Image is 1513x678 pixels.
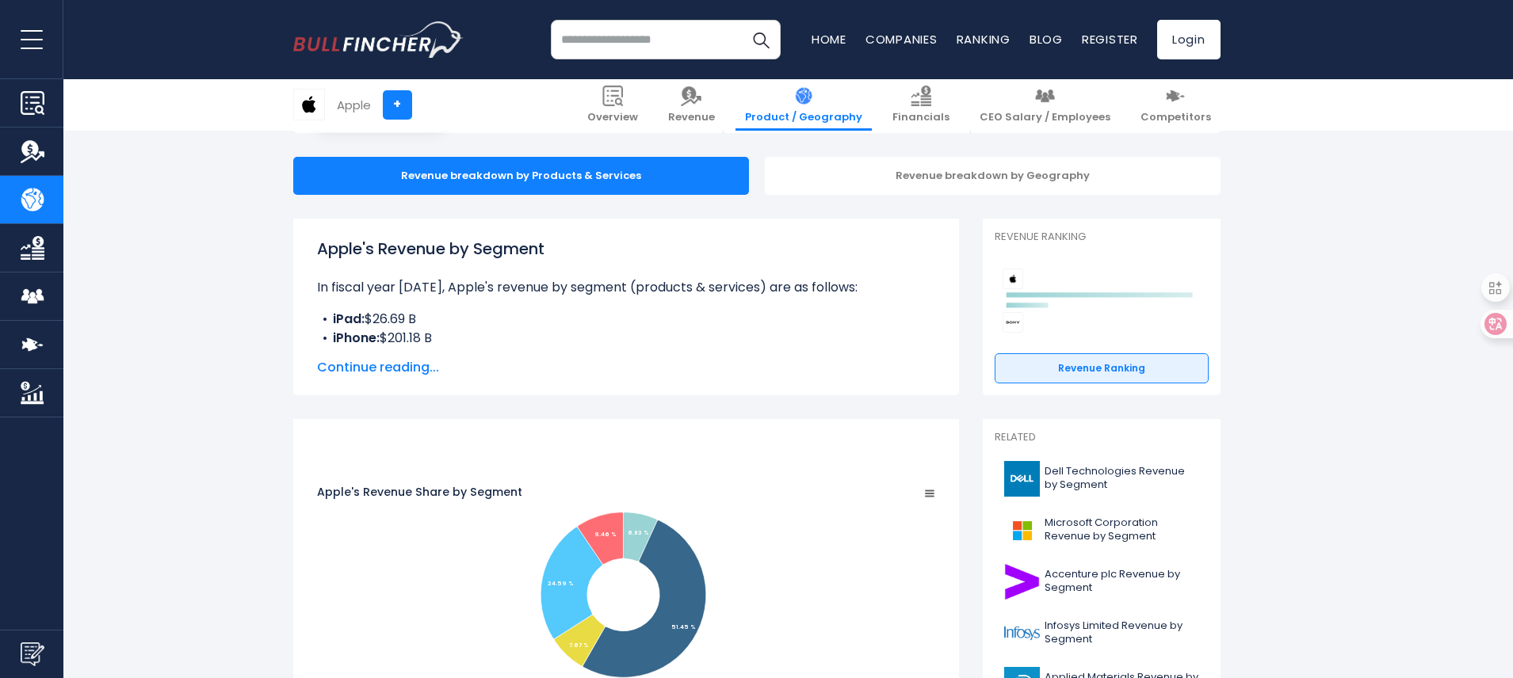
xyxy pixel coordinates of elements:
[1004,461,1040,497] img: DELL logo
[970,79,1120,131] a: CEO Salary / Employees
[995,508,1209,552] a: Microsoft Corporation Revenue by Segment
[294,90,324,120] img: AAPL logo
[865,31,938,48] a: Companies
[317,484,522,500] tspan: Apple's Revenue Share by Segment
[1131,79,1221,131] a: Competitors
[980,111,1110,124] span: CEO Salary / Employees
[383,90,412,120] a: +
[337,96,371,114] div: Apple
[1004,615,1040,651] img: INFY logo
[1003,312,1023,333] img: Sony Group Corporation competitors logo
[547,581,573,588] tspan: 24.59 %
[293,157,749,195] div: Revenue breakdown by Products & Services
[995,560,1209,604] a: Accenture plc Revenue by Segment
[995,353,1209,383] a: Revenue Ranking
[995,457,1209,501] a: Dell Technologies Revenue by Segment
[995,431,1209,444] p: Related
[317,358,935,377] span: Continue reading...
[1004,564,1040,600] img: ACN logo
[317,310,935,329] li: $26.69 B
[735,79,872,131] a: Product / Geography
[594,531,616,538] tspan: 9.46 %
[765,157,1221,195] div: Revenue breakdown by Geography
[892,111,949,124] span: Financials
[1045,516,1199,543] span: Microsoft Corporation Revenue by Segment
[317,329,935,348] li: $201.18 B
[1004,512,1040,548] img: MSFT logo
[659,79,724,131] a: Revenue
[1030,31,1063,48] a: Blog
[1045,465,1199,492] span: Dell Technologies Revenue by Segment
[671,623,695,630] tspan: 51.45 %
[957,31,1011,48] a: Ranking
[668,111,715,124] span: Revenue
[333,310,365,328] b: iPad:
[1082,31,1138,48] a: Register
[587,111,638,124] span: Overview
[293,21,464,58] a: Go to homepage
[995,230,1209,244] p: Revenue Ranking
[745,111,862,124] span: Product / Geography
[883,79,959,131] a: Financials
[741,20,781,59] button: Search
[995,611,1209,655] a: Infosys Limited Revenue by Segment
[1045,568,1199,595] span: Accenture plc Revenue by Segment
[1140,111,1211,124] span: Competitors
[293,21,464,58] img: bullfincher logo
[317,237,935,261] h1: Apple's Revenue by Segment
[333,329,380,347] b: iPhone:
[1003,269,1023,289] img: Apple competitors logo
[317,278,935,297] p: In fiscal year [DATE], Apple's revenue by segment (products & services) are as follows:
[1157,20,1221,59] a: Login
[1045,619,1199,646] span: Infosys Limited Revenue by Segment
[578,79,648,131] a: Overview
[812,31,846,48] a: Home
[628,529,649,536] tspan: 6.83 %
[568,642,588,649] tspan: 7.67 %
